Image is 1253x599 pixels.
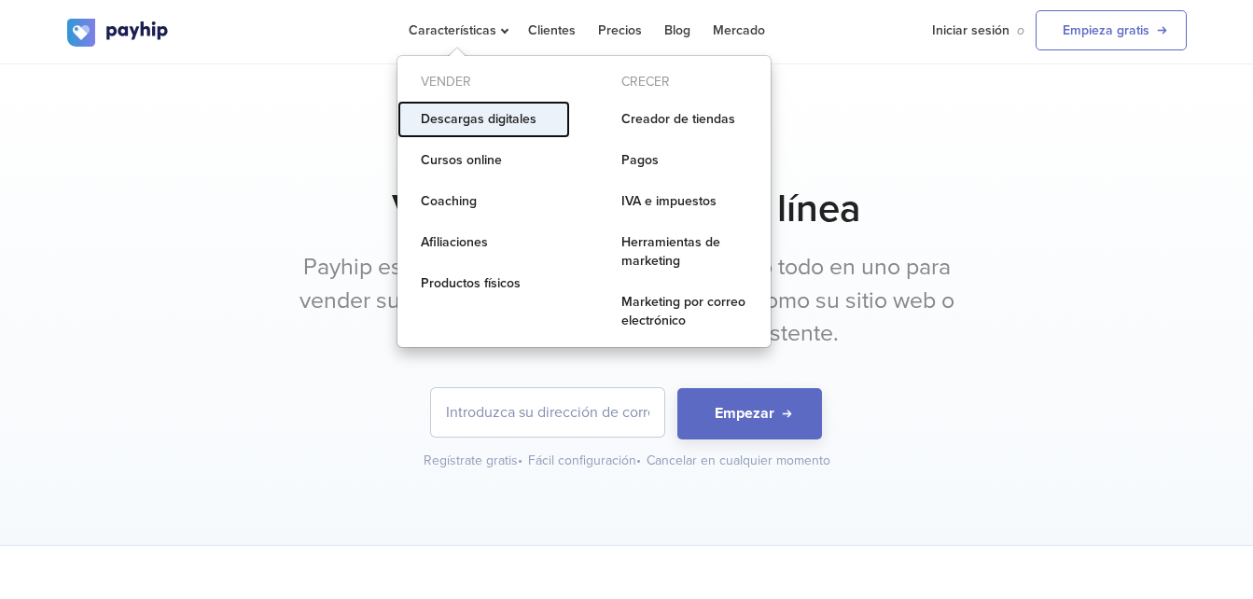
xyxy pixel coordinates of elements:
[397,142,570,179] a: Cursos online
[598,284,771,340] a: Marketing por correo electrónico
[277,251,977,351] p: Payhip es su solución de comercio electrónico todo en uno para vender sus infografías. Puede util...
[424,452,524,470] div: Regístrate gratis
[67,19,170,47] img: logo.svg
[397,67,570,97] div: Vender
[397,224,570,261] a: Afiliaciones
[397,183,570,220] a: Coaching
[598,183,771,220] a: IVA e impuestos
[598,224,771,280] a: Herramientas de marketing
[518,453,522,468] span: •
[598,101,771,138] a: Creador de tiendas
[598,142,771,179] a: Pagos
[397,265,570,302] a: Productos físicos
[598,67,771,97] div: Crecer
[409,22,506,38] span: Características
[677,388,822,439] button: Empezar
[67,186,1187,232] h1: Vender infografías en línea
[647,452,830,470] div: Cancelar en cualquier momento
[636,453,641,468] span: •
[397,101,570,138] a: Descargas digitales
[528,452,643,470] div: Fácil configuración
[1036,10,1187,50] a: Empieza gratis
[431,388,664,437] input: Introduzca su dirección de correo electrónico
